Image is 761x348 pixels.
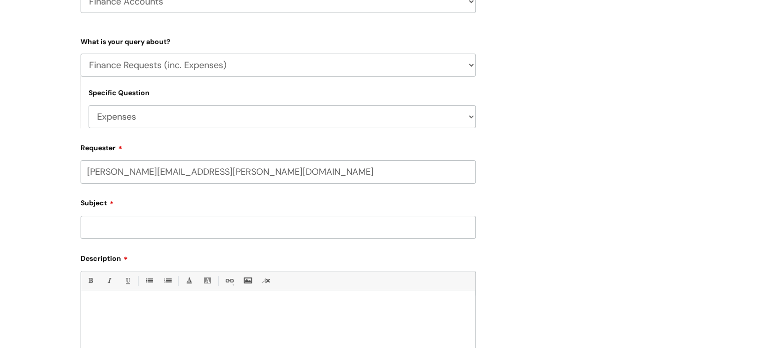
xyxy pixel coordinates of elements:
a: Bold (Ctrl-B) [84,274,97,287]
a: 1. Ordered List (Ctrl-Shift-8) [161,274,174,287]
a: Link [223,274,235,287]
a: Insert Image... [241,274,254,287]
label: What is your query about? [81,36,476,46]
label: Description [81,251,476,263]
a: Italic (Ctrl-I) [103,274,115,287]
label: Specific Question [89,89,150,97]
input: Email [81,160,476,183]
label: Subject [81,195,476,207]
a: Underline(Ctrl-U) [121,274,134,287]
label: Requester [81,140,476,152]
a: Remove formatting (Ctrl-\) [260,274,272,287]
a: Font Color [183,274,195,287]
a: Back Color [201,274,214,287]
a: • Unordered List (Ctrl-Shift-7) [143,274,155,287]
